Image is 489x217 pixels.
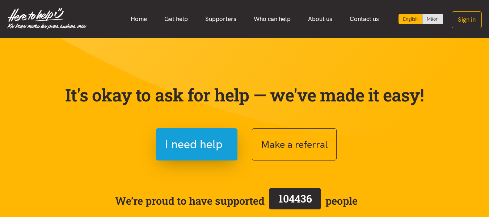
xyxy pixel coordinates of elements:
[156,128,237,160] button: I need help
[7,8,87,30] img: Home
[452,11,482,28] button: Sign in
[115,187,358,215] span: We’re proud to have supported people
[64,84,426,105] p: It's okay to ask for help — we've made it easy!
[165,135,223,154] span: I need help
[399,14,443,24] div: Language toggle
[122,11,156,27] a: Home
[252,128,337,160] button: Make a referral
[265,187,325,215] a: 104436
[422,14,443,24] a: Switch to Te Reo Māori
[341,11,388,27] a: Contact us
[245,11,299,27] a: Who can help
[278,192,312,205] span: 104436
[197,11,245,27] a: Supporters
[156,11,197,27] a: Get help
[299,11,341,27] a: About us
[399,14,422,24] div: Current language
